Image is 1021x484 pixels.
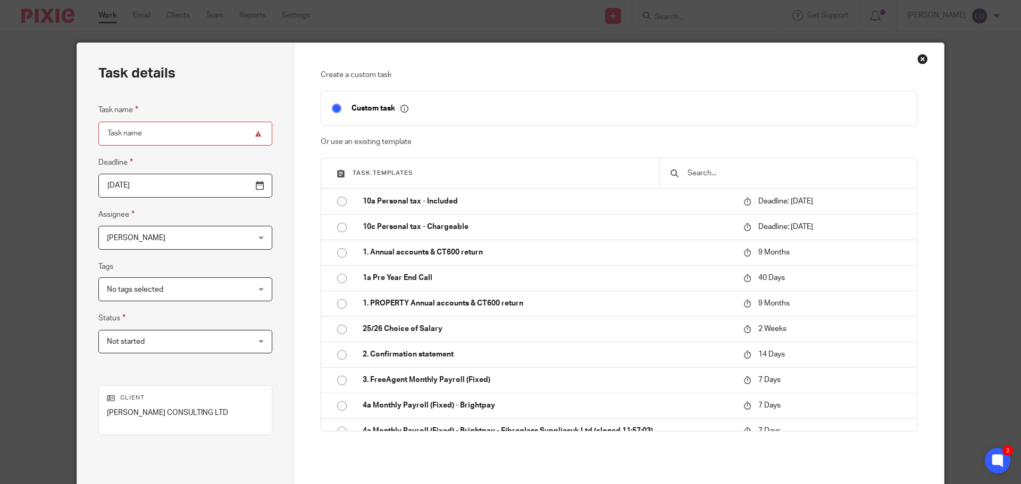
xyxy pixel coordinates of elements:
[107,338,145,345] span: Not started
[352,104,408,113] p: Custom task
[363,349,733,360] p: 2. Confirmation statement
[363,196,733,207] p: 10a Personal tax - Included
[758,300,790,307] span: 9 Months
[98,122,272,146] input: Task name
[1002,445,1013,456] div: 2
[363,324,733,334] p: 25/26 Choice of Salary
[687,167,906,179] input: Search...
[363,222,733,232] p: 10c Personal tax - Chargeable
[363,375,733,385] p: 3. FreeAgent Monthly Payroll (Fixed)
[107,234,165,242] span: [PERSON_NAME]
[98,64,175,82] h2: Task details
[321,137,918,147] p: Or use an existing template
[758,249,790,256] span: 9 Months
[363,298,733,309] p: 1. PROPERTY Annual accounts & CT600 return
[98,174,272,198] input: Pick a date
[107,286,163,293] span: No tags selected
[758,402,781,409] span: 7 Days
[363,400,733,411] p: 4a Monthly Payroll (Fixed) - Brightpay
[758,351,785,358] span: 14 Days
[363,273,733,283] p: 1a Pre Year End Call
[363,247,733,258] p: 1. Annual accounts & CT600 return
[107,407,264,418] p: [PERSON_NAME] CONSULTING LTD
[98,104,138,116] label: Task name
[353,170,413,176] span: Task templates
[758,198,813,205] span: Deadline: [DATE]
[98,208,135,220] label: Assignee
[758,427,781,435] span: 7 Days
[98,261,113,272] label: Tags
[917,54,928,64] div: Close this dialog window
[107,394,264,402] p: Client
[363,426,733,436] p: 4a Monthly Payroll (Fixed) - Brightpay - Fibreglass Suppliesuk Ltd (cloned 11:57:03)
[98,156,133,168] label: Deadline
[758,325,786,333] span: 2 Weeks
[321,70,918,80] p: Create a custom task
[98,312,125,324] label: Status
[758,223,813,231] span: Deadline: [DATE]
[758,274,785,282] span: 40 Days
[758,376,781,384] span: 7 Days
